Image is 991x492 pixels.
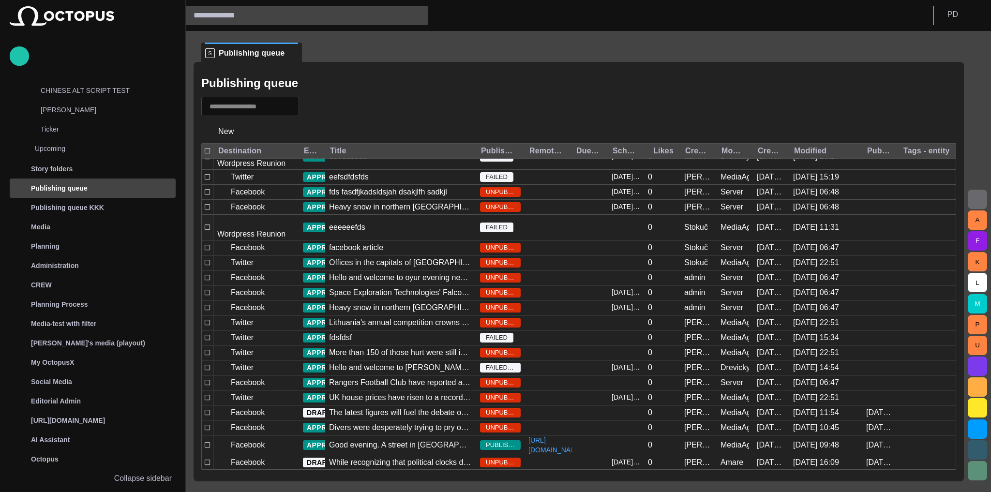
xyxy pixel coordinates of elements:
div: Title [330,146,346,156]
div: 0 [648,257,652,268]
div: 0 [648,317,652,328]
div: Created [758,146,781,156]
p: CREW [31,280,52,290]
span: UNPUBLISHED [480,288,521,298]
div: 9/4 16:06 [866,457,895,468]
div: 9/14/2013 12:38 [757,242,785,253]
div: Space Exploration Technologies' Falcon 9 rocket lifts off Space Launch [329,287,472,298]
div: 3/30/2016 22:51 [793,392,839,403]
div: MediaAgent [721,317,749,328]
div: 3/25/2016 06:47 [793,302,839,313]
div: 9/14/2013 11:16 [757,187,785,197]
div: 9/14/2013 19:40 [612,185,640,199]
p: Twitter [231,362,254,373]
span: UNPUBLISHED [480,187,521,197]
div: 5/13/2014 14:33 [757,172,785,182]
div: 9/29 15:34 [793,332,839,343]
p: Ticker [41,124,176,134]
div: While recognizing that political clocks do not run backwards, the Secretary-General also believes... [329,457,472,468]
div: [URL][DOMAIN_NAME] [10,411,176,430]
button: APPROVED [303,440,360,450]
div: Modified by [721,146,745,156]
div: Destination [218,146,261,156]
span: FAILED [480,172,513,182]
div: Server [721,187,743,197]
div: Server [721,377,743,388]
div: MediaAgent [721,347,749,358]
div: 0 [648,172,652,182]
div: 9/9 12:08 [866,440,895,450]
div: Carole [684,187,713,197]
div: 0 [648,407,652,418]
button: APPROVED [303,378,360,388]
div: Stokuč [684,257,708,268]
p: Upcoming [35,144,156,153]
p: Planning [31,241,60,251]
div: 10/15/2013 14:39 [757,392,785,403]
div: Rangers Football Club have reported an operating loss of £7m although they say "extraordinary pro... [329,377,472,388]
span: UNPUBLISHED [480,202,521,212]
button: APPROVED [303,318,360,328]
div: 0 [648,302,652,313]
p: S [205,48,215,58]
p: Facebook [231,272,265,283]
div: 3/25/2016 06:47 [793,242,839,253]
div: UK house prices have risen to a record level, accordi tngo the Office for National Statistics (ONS) [329,392,472,403]
div: 9/15/2013 15:21 [757,332,785,343]
button: PD [940,6,985,23]
div: MediaAgent [721,422,749,433]
button: APPROVED [303,288,360,298]
p: Story folders [31,164,73,174]
div: Server [721,202,743,212]
div: 3/30/2016 22:51 [793,257,839,268]
div: 3/30/2016 22:51 [793,317,839,328]
p: Facebook [231,242,265,253]
div: [PERSON_NAME]'s media (playout) [10,333,176,353]
p: Twitter [231,257,254,268]
button: APPROVED [303,393,360,403]
div: CHINESE ALT SCRIPT TEST [21,82,176,101]
button: APPROVED [303,423,360,432]
div: Octopus [10,449,176,469]
button: APPROVED [303,187,360,197]
div: Janko [684,347,713,358]
p: Publishing queue [31,183,88,193]
div: 9/16/2013 17:09 [757,377,785,388]
div: Tags - entity [903,146,950,156]
div: Published [867,146,891,156]
span: Publishing queue [219,48,285,58]
div: 0 [648,287,652,298]
span: FAILED [480,223,513,232]
button: New [201,123,251,140]
div: 9/4 16:11 [612,170,640,184]
p: CHINESE ALT SCRIPT TEST [41,86,176,95]
p: Twitter [231,332,254,343]
div: Carole [684,377,713,388]
img: Octopus News Room [10,6,114,26]
div: Server [721,287,743,298]
div: Janko [684,422,713,433]
div: 0 [648,332,652,343]
button: APPROVED [303,348,360,358]
div: 0 [648,362,652,373]
div: 5/13/2014 14:13 [757,440,785,450]
div: 9/3 13:01 [866,422,895,433]
div: 0 [648,422,652,433]
div: Drevicky [721,362,749,373]
div: 9/14/2013 14:57 [757,272,785,283]
div: CREW [10,275,176,295]
p: Wordpress Reunion [217,158,285,169]
div: 9/1/2014 11:59 [757,362,785,373]
p: Octopus [31,454,59,464]
div: 3/23/2016 15:15 [866,407,895,418]
div: Heavy snow in northern Japan claimed the lives of eight people over the weekend, while a blizzard... [329,302,472,313]
div: Due date [576,146,600,156]
div: admin [684,302,706,313]
div: 12/19/2013 23:00 [612,285,640,300]
button: K [968,252,987,271]
button: DRAFT [303,408,345,417]
div: Hello and welcome to oyur evening news. We have new reports from Syria... [329,272,472,283]
div: Janko [684,202,713,212]
div: Lithuania's annual competition crowns a lady with the longest hair, measuring 127 cm [329,317,472,328]
div: MediaAgent [721,332,749,343]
